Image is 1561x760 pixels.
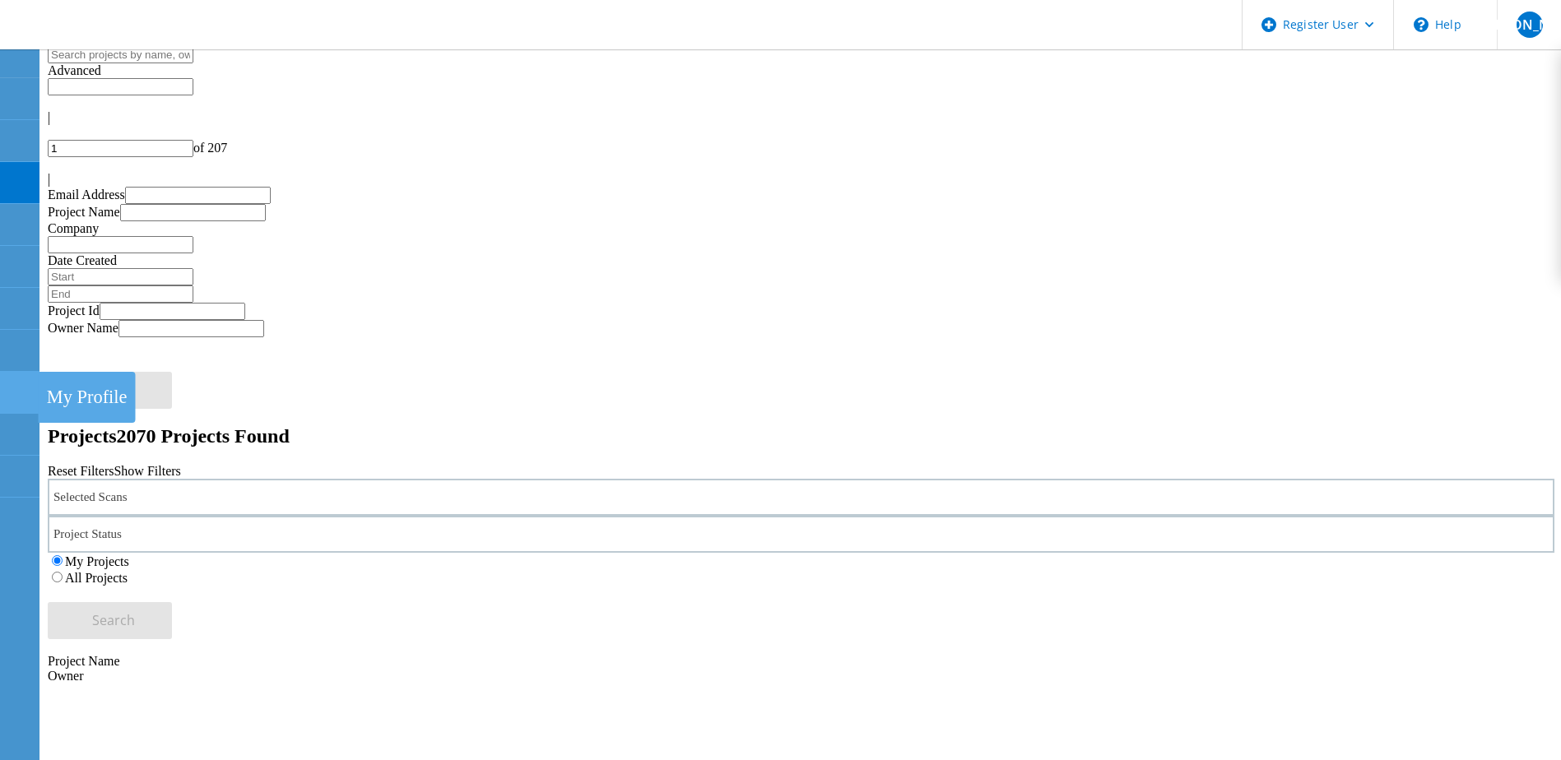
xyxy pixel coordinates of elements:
span: Advanced [48,63,101,77]
input: Search projects by name, owner, ID, company, etc [48,46,193,63]
label: Project Name [48,205,120,219]
b: Projects [48,425,117,447]
div: Project Status [48,516,1554,553]
span: 2070 Projects Found [117,425,290,447]
a: Show Filters [114,464,180,478]
label: All Projects [65,571,128,585]
label: My Projects [65,554,129,568]
button: Search [48,602,172,639]
span: of 207 [193,141,227,155]
div: Selected Scans [48,479,1554,516]
div: Owner [48,669,1554,684]
input: End [48,285,193,303]
div: | [48,110,1554,125]
div: My Profile [47,387,128,408]
span: Search [92,611,135,629]
label: Owner Name [48,321,118,335]
label: Company [48,221,99,235]
label: Project Id [48,304,100,317]
label: Email Address [48,188,125,202]
a: Live Optics Dashboard [16,32,193,46]
div: | [48,172,1554,187]
label: Date Created [48,253,117,267]
div: Project Name [48,654,1554,669]
a: Reset Filters [48,464,114,478]
svg: \n [1414,17,1429,32]
input: Start [48,268,193,285]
